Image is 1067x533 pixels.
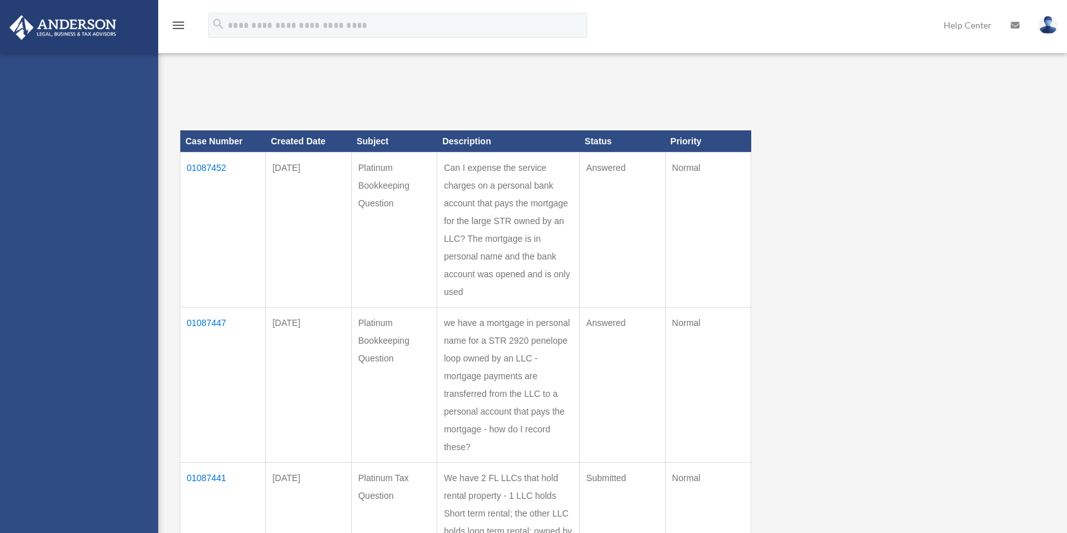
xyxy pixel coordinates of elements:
img: User Pic [1039,16,1058,34]
td: [DATE] [266,152,351,307]
td: 01087447 [180,307,266,462]
td: we have a mortgage in personal name for a STR 2920 penelope loop owned by an LLC - mortgage payme... [437,307,580,462]
th: Status [580,130,665,152]
td: Can I expense the service charges on a personal bank account that pays the mortgage for the large... [437,152,580,307]
th: Description [437,130,580,152]
td: Platinum Bookkeeping Question [351,307,437,462]
img: Anderson Advisors Platinum Portal [6,15,120,40]
a: menu [171,22,186,33]
td: Normal [665,152,751,307]
td: [DATE] [266,307,351,462]
th: Created Date [266,130,351,152]
td: Answered [580,307,665,462]
th: Priority [665,130,751,152]
td: Answered [580,152,665,307]
th: Case Number [180,130,266,152]
th: Subject [351,130,437,152]
td: Platinum Bookkeeping Question [351,152,437,307]
td: Normal [665,307,751,462]
td: 01087452 [180,152,266,307]
i: search [211,17,225,31]
i: menu [171,18,186,33]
